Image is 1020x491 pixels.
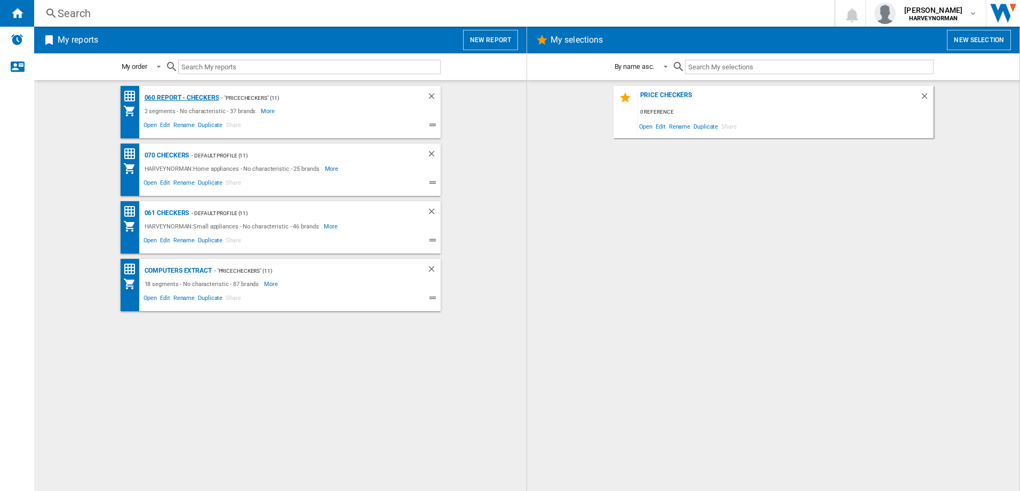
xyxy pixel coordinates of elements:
[324,220,339,233] span: More
[196,293,224,306] span: Duplicate
[123,205,142,218] div: Price Matrix
[637,106,934,119] div: 0 reference
[142,178,159,191] span: Open
[219,91,405,105] div: - "PriceCheckers" (11)
[178,60,441,74] input: Search My reports
[427,207,441,220] div: Delete
[637,91,920,106] div: Price Checkers
[142,105,261,117] div: 2 segments - No characteristic - 37 brands
[58,6,807,21] div: Search
[189,149,405,162] div: - Default profile (11)
[142,120,159,133] span: Open
[692,119,720,133] span: Duplicate
[158,235,172,248] span: Edit
[123,263,142,276] div: Price Matrix
[224,120,243,133] span: Share
[196,120,224,133] span: Duplicate
[142,220,324,233] div: HARVEYNORMAN:Small appliances - No characteristic - 46 brands
[947,30,1011,50] button: New selection
[685,60,933,74] input: Search My selections
[123,147,142,161] div: Price Matrix
[123,220,142,233] div: My Assortment
[123,90,142,103] div: Price Matrix
[142,149,189,162] div: 070 Checkers
[142,278,265,290] div: 18 segments - No characteristic - 87 brands
[122,62,147,70] div: My order
[654,119,667,133] span: Edit
[904,5,962,15] span: [PERSON_NAME]
[11,33,23,46] img: alerts-logo.svg
[548,30,605,50] h2: My selections
[224,235,243,248] span: Share
[427,264,441,278] div: Delete
[909,15,958,22] b: HARVEYNORMAN
[325,162,340,175] span: More
[123,278,142,290] div: My Assortment
[123,105,142,117] div: My Assortment
[261,105,276,117] span: More
[920,91,934,106] div: Delete
[224,178,243,191] span: Share
[142,162,325,175] div: HARVEYNORMAN:Home appliances - No characteristic - 25 brands
[172,178,196,191] span: Rename
[615,62,655,70] div: By name asc.
[196,178,224,191] span: Duplicate
[637,119,655,133] span: Open
[158,178,172,191] span: Edit
[463,30,518,50] button: New report
[196,235,224,248] span: Duplicate
[142,264,212,278] div: Computers extract
[158,120,172,133] span: Edit
[142,293,159,306] span: Open
[158,293,172,306] span: Edit
[427,91,441,105] div: Delete
[55,30,100,50] h2: My reports
[172,120,196,133] span: Rename
[142,235,159,248] span: Open
[142,207,189,220] div: 061 Checkers
[667,119,692,133] span: Rename
[224,293,243,306] span: Share
[264,278,280,290] span: More
[427,149,441,162] div: Delete
[172,293,196,306] span: Rename
[874,3,896,24] img: profile.jpg
[172,235,196,248] span: Rename
[142,91,219,105] div: 060 report - Checkers
[123,162,142,175] div: My Assortment
[189,207,405,220] div: - Default profile (11)
[720,119,738,133] span: Share
[212,264,405,278] div: - "PriceCheckers" (11)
